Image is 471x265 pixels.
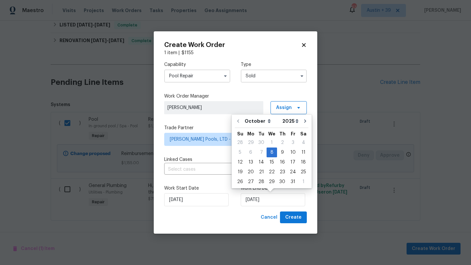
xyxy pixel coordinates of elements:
abbr: Saturday [300,132,306,136]
div: Sat Oct 25 2025 [298,167,308,177]
div: Thu Oct 09 2025 [277,148,288,157]
div: 14 [256,158,267,167]
div: Sun Oct 19 2025 [235,167,245,177]
label: Work Order Manager [164,93,307,100]
div: 25 [298,167,308,177]
label: Work Start Date [164,185,230,192]
div: Tue Oct 28 2025 [256,177,267,187]
abbr: Friday [291,132,295,136]
label: Capability [164,61,230,68]
div: 19 [235,167,245,177]
div: Fri Oct 17 2025 [288,157,298,167]
div: 28 [256,177,267,186]
div: 2 [277,138,288,147]
div: 7 [256,148,267,157]
input: Select... [241,70,307,83]
div: 20 [245,167,256,177]
div: Wed Oct 15 2025 [267,157,277,167]
span: [PERSON_NAME] Pools, LTD - CRP-P [170,136,292,143]
div: 24 [288,167,298,177]
div: Mon Sep 29 2025 [245,138,256,148]
div: 1 [267,138,277,147]
div: Sun Sep 28 2025 [235,138,245,148]
div: 29 [245,138,256,147]
button: Go to next month [300,115,310,128]
div: 10 [288,148,298,157]
div: 18 [298,158,308,167]
div: Wed Oct 29 2025 [267,177,277,187]
div: Mon Oct 27 2025 [245,177,256,187]
div: 1 item | [164,50,307,56]
div: 5 [235,148,245,157]
input: Select... [164,70,230,83]
div: 12 [235,158,245,167]
div: Tue Sep 30 2025 [256,138,267,148]
div: 16 [277,158,288,167]
div: Fri Oct 24 2025 [288,167,298,177]
div: Wed Oct 01 2025 [267,138,277,148]
div: 9 [277,148,288,157]
button: Show options [298,72,306,80]
div: Sat Nov 01 2025 [298,177,308,187]
button: Create [280,211,307,224]
span: $ 1155 [182,51,194,55]
label: Type [241,61,307,68]
div: 4 [298,138,308,147]
button: Cancel [258,211,280,224]
div: Sun Oct 26 2025 [235,177,245,187]
div: Fri Oct 31 2025 [288,177,298,187]
div: Thu Oct 23 2025 [277,167,288,177]
div: Sun Oct 05 2025 [235,148,245,157]
div: Tue Oct 21 2025 [256,167,267,177]
div: 22 [267,167,277,177]
div: 30 [277,177,288,186]
div: Tue Oct 14 2025 [256,157,267,167]
div: Tue Oct 07 2025 [256,148,267,157]
span: Cancel [261,213,277,222]
div: 13 [245,158,256,167]
button: Go to previous month [233,115,243,128]
div: Mon Oct 06 2025 [245,148,256,157]
select: Month [243,116,281,126]
div: 30 [256,138,267,147]
div: 1 [298,177,308,186]
div: 17 [288,158,298,167]
label: Trade Partner [164,125,307,131]
div: Mon Oct 20 2025 [245,167,256,177]
h2: Create Work Order [164,42,301,48]
span: [PERSON_NAME] [167,104,260,111]
div: Mon Oct 13 2025 [245,157,256,167]
span: Assign [276,104,292,111]
div: Wed Oct 08 2025 [267,148,277,157]
button: Show options [221,72,229,80]
div: 6 [245,148,256,157]
abbr: Wednesday [268,132,275,136]
div: 8 [267,148,277,157]
div: Sat Oct 04 2025 [298,138,308,148]
span: Create [285,213,302,222]
div: Thu Oct 02 2025 [277,138,288,148]
div: 31 [288,177,298,186]
div: 11 [298,148,308,157]
div: 23 [277,167,288,177]
abbr: Sunday [237,132,243,136]
div: Sat Oct 11 2025 [298,148,308,157]
div: Fri Oct 03 2025 [288,138,298,148]
div: Thu Oct 30 2025 [277,177,288,187]
div: 21 [256,167,267,177]
div: 29 [267,177,277,186]
abbr: Monday [247,132,254,136]
div: Sat Oct 18 2025 [298,157,308,167]
div: 3 [288,138,298,147]
abbr: Tuesday [258,132,264,136]
input: Select cases [164,164,288,175]
div: 28 [235,138,245,147]
div: Thu Oct 16 2025 [277,157,288,167]
input: M/D/YYYY [164,193,229,206]
div: 27 [245,177,256,186]
select: Year [281,116,300,126]
span: Linked Cases [164,156,192,163]
div: Sun Oct 12 2025 [235,157,245,167]
input: M/D/YYYY [241,193,305,206]
div: Wed Oct 22 2025 [267,167,277,177]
